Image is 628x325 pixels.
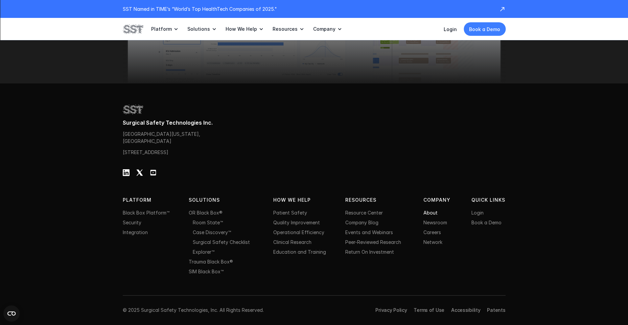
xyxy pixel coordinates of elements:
[471,210,484,216] a: Login
[150,169,157,176] img: Youtube Logo
[423,229,441,235] a: Careers
[193,239,250,245] a: Surgical Safety Checklist
[464,22,506,36] a: Book a Demo
[273,229,324,235] a: Operational Efficiency
[123,306,264,314] p: © 2025 Surgical Safety Technologies, Inc. All Rights Reserved.
[123,220,141,225] a: Security
[451,307,480,313] a: Accessibility
[189,269,224,274] a: SIM Black Box™
[273,239,311,245] a: Clinical Research
[123,229,148,235] a: Integration
[273,210,307,216] a: Patient Safety
[423,239,442,245] a: Network
[193,220,223,225] a: Room State™
[3,305,20,322] button: Open CMP widget
[345,249,394,255] a: Return On Investment
[423,196,452,204] p: Company
[273,196,315,204] p: HOW WE HELP
[193,249,214,255] a: Explorer™
[189,259,233,265] a: Trauma Black Box®
[123,130,204,145] p: [GEOGRAPHIC_DATA][US_STATE], [GEOGRAPHIC_DATA]
[469,26,500,33] p: Book a Demo
[345,239,401,245] a: Peer-Reviewed Research
[423,210,438,216] a: About
[226,26,257,32] p: How We Help
[187,26,210,32] p: Solutions
[123,23,143,35] img: SST logo
[345,229,393,235] a: Events and Webinars
[345,210,383,216] a: Resource Center
[123,104,143,115] img: SST logo
[487,307,505,313] a: Patents
[471,196,505,204] p: QUICK LINKS
[123,119,506,126] p: Surgical Safety Technologies Inc.
[151,26,172,32] p: Platform
[313,26,335,32] p: Company
[123,5,492,12] p: SST Named in TIME’s “World’s Top HealthTech Companies of 2025."
[273,249,326,255] a: Education and Training
[273,26,298,32] p: Resources
[414,307,444,313] a: Terms of Use
[193,229,231,235] a: Case Discovery™
[375,307,407,313] a: Privacy Policy
[423,220,447,225] a: Newsroom
[123,196,165,204] p: PLATFORM
[471,220,502,225] a: Book a Demo
[123,210,169,216] a: Black Box Platform™
[273,220,320,225] a: Quality Improvement
[189,210,223,216] a: OR Black Box®
[345,196,404,204] p: Resources
[123,149,188,156] p: [STREET_ADDRESS]
[345,220,378,225] a: Company Blog
[444,26,457,32] a: Login
[189,196,232,204] p: Solutions
[151,18,179,40] a: Platform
